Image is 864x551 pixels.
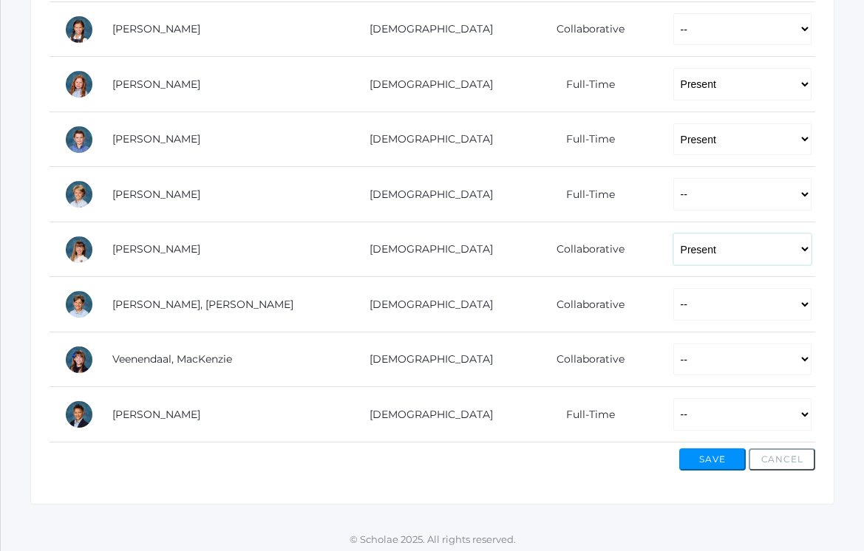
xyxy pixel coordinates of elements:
[340,222,512,277] td: [DEMOGRAPHIC_DATA]
[512,332,659,387] td: Collaborative
[512,57,659,112] td: Full-Time
[64,290,94,319] div: Huck Thompson
[340,57,512,112] td: [DEMOGRAPHIC_DATA]
[340,1,512,57] td: [DEMOGRAPHIC_DATA]
[112,242,200,256] a: [PERSON_NAME]
[340,277,512,332] td: [DEMOGRAPHIC_DATA]
[512,1,659,57] td: Collaborative
[512,387,659,442] td: Full-Time
[512,277,659,332] td: Collaborative
[64,345,94,374] div: MacKenzie Veenendaal
[112,22,200,35] a: [PERSON_NAME]
[112,408,200,421] a: [PERSON_NAME]
[340,387,512,442] td: [DEMOGRAPHIC_DATA]
[112,132,200,146] a: [PERSON_NAME]
[112,352,232,366] a: Veenendaal, MacKenzie
[112,188,200,201] a: [PERSON_NAME]
[512,112,659,167] td: Full-Time
[64,69,94,99] div: Adeline Porter
[112,298,293,311] a: [PERSON_NAME], [PERSON_NAME]
[64,125,94,154] div: Hunter Reid
[64,179,94,209] div: William Sigwing
[340,332,512,387] td: [DEMOGRAPHIC_DATA]
[340,167,512,222] td: [DEMOGRAPHIC_DATA]
[512,222,659,277] td: Collaborative
[112,78,200,91] a: [PERSON_NAME]
[749,448,815,470] button: Cancel
[340,112,512,167] td: [DEMOGRAPHIC_DATA]
[64,15,94,44] div: Scarlett Maurer
[1,533,864,547] p: © Scholae 2025. All rights reserved.
[512,167,659,222] td: Full-Time
[679,448,746,470] button: Save
[64,235,94,264] div: Keilani Taylor
[64,400,94,429] div: Elijah Waite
